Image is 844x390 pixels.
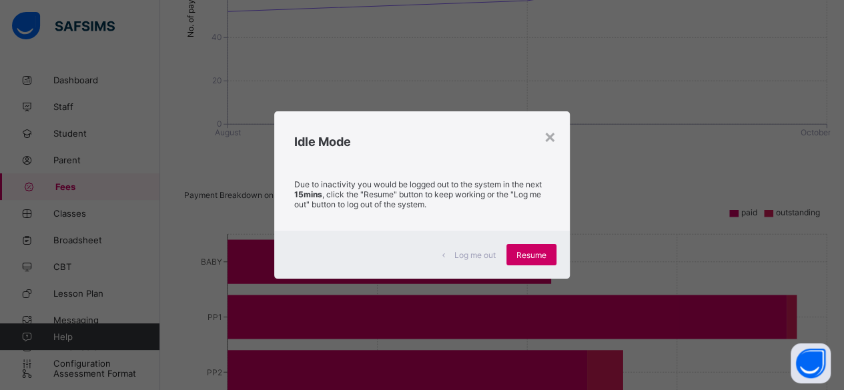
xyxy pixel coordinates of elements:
h2: Idle Mode [294,135,550,149]
button: Open asap [791,343,831,383]
div: × [544,125,556,147]
span: Log me out [454,250,496,260]
span: Resume [516,250,546,260]
strong: 15mins [294,189,322,199]
p: Due to inactivity you would be logged out to the system in the next , click the "Resume" button t... [294,179,550,209]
